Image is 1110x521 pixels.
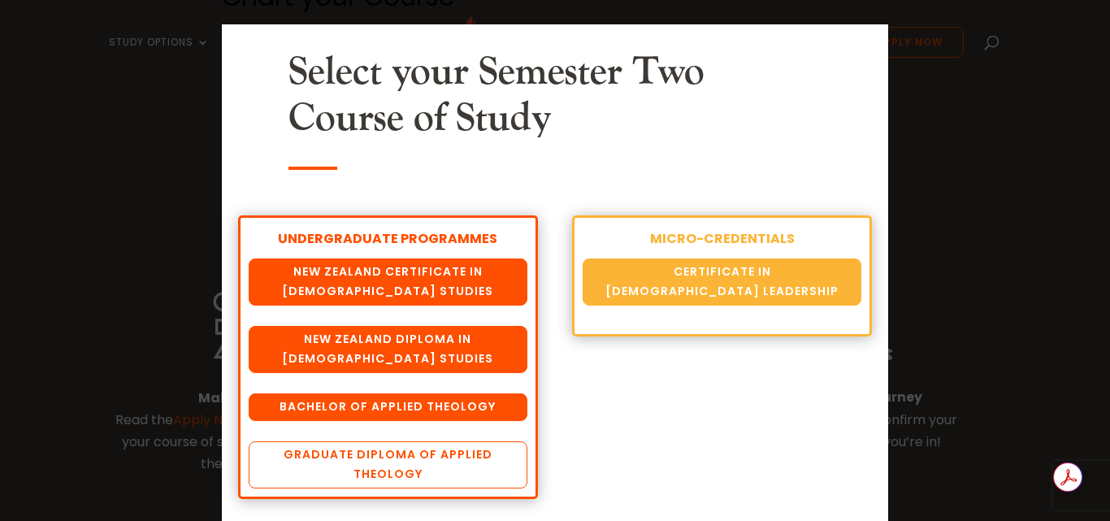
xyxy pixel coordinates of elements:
div: MICRO-CREDENTIALS [583,228,861,249]
a: Graduate Diploma of Applied Theology [249,441,527,488]
h2: Select your Semester Two Course of Study [288,49,822,150]
div: UNDERGRADUATE PROGRAMMES [249,228,527,249]
a: New Zealand Certificate in [DEMOGRAPHIC_DATA] Studies [249,258,527,306]
a: Certificate in [DEMOGRAPHIC_DATA] Leadership [583,258,861,306]
a: Bachelor of Applied Theology [249,393,527,421]
a: New Zealand Diploma in [DEMOGRAPHIC_DATA] Studies [249,326,527,373]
